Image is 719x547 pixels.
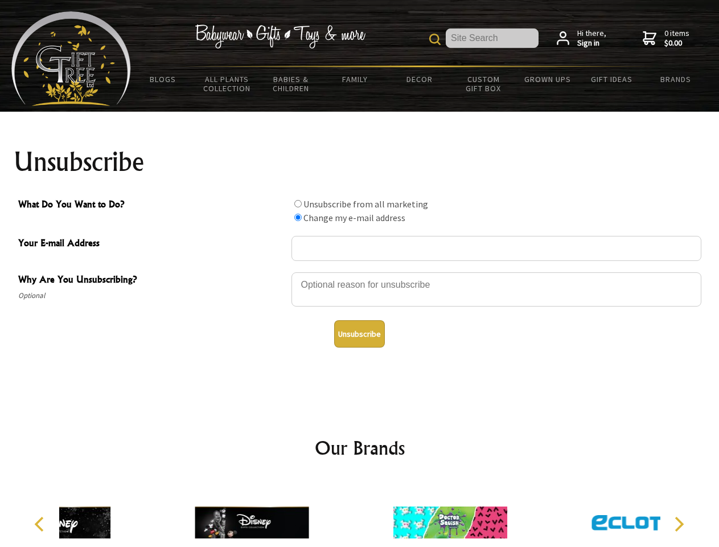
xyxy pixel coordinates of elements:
[557,28,606,48] a: Hi there,Sign in
[291,236,701,261] input: Your E-mail Address
[294,200,302,207] input: What Do You Want to Do?
[303,212,405,223] label: Change my e-mail address
[664,28,689,48] span: 0 items
[294,214,302,221] input: What Do You Want to Do?
[664,38,689,48] strong: $0.00
[451,67,516,100] a: Custom Gift Box
[259,67,323,100] a: Babies & Children
[18,236,286,252] span: Your E-mail Address
[666,512,691,537] button: Next
[323,67,388,91] a: Family
[644,67,708,91] a: Brands
[334,320,385,348] button: Unsubscribe
[18,197,286,214] span: What Do You Want to Do?
[303,198,428,210] label: Unsubscribe from all marketing
[577,38,606,48] strong: Sign in
[195,67,260,100] a: All Plants Collection
[429,34,441,45] img: product search
[643,28,689,48] a: 0 items$0.00
[14,148,706,175] h1: Unsubscribe
[577,28,606,48] span: Hi there,
[23,434,697,462] h2: Our Brands
[515,67,580,91] a: Grown Ups
[18,289,286,303] span: Optional
[580,67,644,91] a: Gift Ideas
[131,67,195,91] a: BLOGS
[11,11,131,106] img: Babyware - Gifts - Toys and more...
[291,272,701,307] textarea: Why Are You Unsubscribing?
[28,512,54,537] button: Previous
[18,272,286,289] span: Why Are You Unsubscribing?
[387,67,451,91] a: Decor
[195,25,365,48] img: Babywear - Gifts - Toys & more
[446,28,539,48] input: Site Search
